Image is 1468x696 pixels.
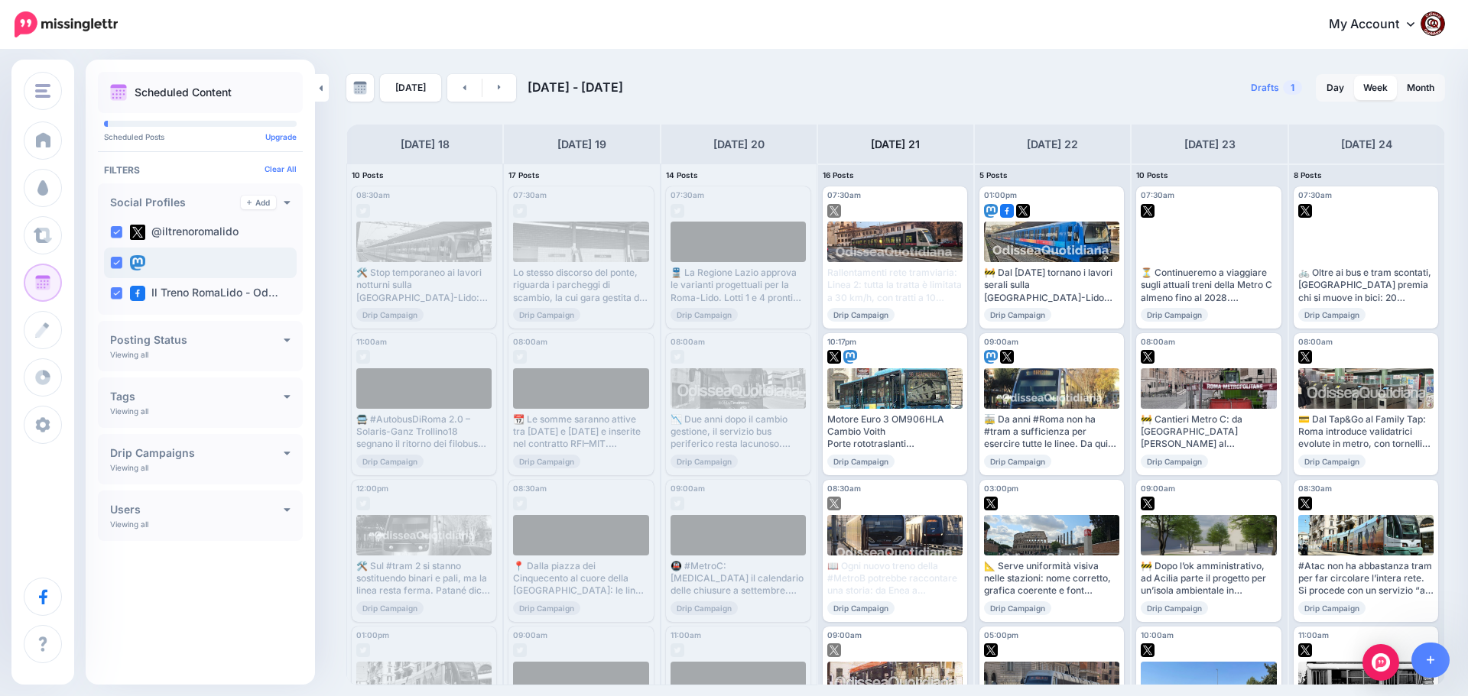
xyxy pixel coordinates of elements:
[671,267,806,304] div: 🚆 La Regione Lazio approva le varianti progettuali per la Roma-Lido. Lotti 1 e 4 pronti per prose...
[671,497,684,510] img: twitter-grey-square.png
[984,630,1018,639] span: 05:00pm
[513,190,547,199] span: 07:30am
[130,255,145,270] img: mastodon-square.png
[513,413,648,451] div: 📆 Le somme saranno attive tra [DATE] e [DATE] e inserite nel contratto RFI–MIT. Finalmente un pas...
[1141,455,1208,468] span: Drip Campaign
[513,630,547,639] span: 09:00am
[843,350,857,364] img: mastodon-square.png
[1242,74,1311,102] a: Drafts1
[513,601,580,615] span: Drip Campaign
[1141,497,1155,510] img: twitter-square.png
[513,350,527,364] img: twitter-grey-square.png
[110,335,284,345] h4: Posting Status
[1298,190,1332,199] span: 07:30am
[871,135,920,154] h4: [DATE] 21
[671,630,701,639] span: 11:00am
[1000,204,1014,218] img: facebook-square.png
[671,601,738,615] span: Drip Campaign
[1251,83,1279,92] span: Drafts
[984,204,998,218] img: mastodon-square.png
[356,204,370,218] img: twitter-grey-square.png
[356,308,424,322] span: Drip Campaign
[827,455,895,468] span: Drip Campaign
[1298,560,1434,597] div: #Atac non ha abbastanza tram per far circolare l’intera rete. Si procede con un servizio “ad albe...
[1141,413,1276,451] div: 🚧 Cantieri Metro C: da [GEOGRAPHIC_DATA][PERSON_NAME] al prolungamento verso Farnesina, Patané il...
[356,601,424,615] span: Drip Campaign
[1016,204,1030,218] img: twitter-square.png
[130,286,145,301] img: facebook-square.png
[528,79,623,95] span: [DATE] - [DATE]
[1141,350,1155,364] img: twitter-square.png
[513,267,648,304] div: Lo stesso discorso del ponte, riguarda i parcheggi di scambio, la cui gara gestita da [PERSON_NAM...
[671,560,806,597] div: 🚇 #MetroC: [MEDICAL_DATA] il calendario delle chiusure a settembre. Settimana 8-14 settembre: ser...
[356,455,424,468] span: Drip Campaign
[110,448,284,458] h4: Drip Campaigns
[353,81,367,95] img: calendar-grey-darker.png
[356,267,492,304] div: 🛠️ Stop temporaneo ai lavori notturni sulla [GEOGRAPHIC_DATA]-Lido: ✅ Treni fino a tardi (23:30) ...
[1298,630,1329,639] span: 11:00am
[1141,190,1174,199] span: 07:30am
[513,337,547,346] span: 08:00am
[671,308,738,322] span: Drip Campaign
[827,204,841,218] img: twitter-square.png
[671,643,684,657] img: twitter-grey-square.png
[984,337,1018,346] span: 09:00am
[1283,80,1302,95] span: 1
[827,337,856,346] span: 10:17pm
[356,350,370,364] img: twitter-grey-square.png
[352,170,384,180] span: 10 Posts
[1362,644,1399,681] div: Open Intercom Messenger
[827,267,963,304] div: Rallentamenti rete tramviaria: Linea 2: tutta la tratta è limitata a 30 km/h, con tratti a 10 km/...
[356,337,387,346] span: 11:00am
[979,170,1008,180] span: 5 Posts
[513,455,580,468] span: Drip Campaign
[130,225,145,240] img: twitter-square.png
[984,497,998,510] img: twitter-square.png
[110,406,148,416] p: Viewing all
[15,11,118,37] img: Missinglettr
[671,190,704,199] span: 07:30am
[671,337,705,346] span: 08:00am
[1398,76,1444,100] a: Month
[1298,455,1366,468] span: Drip Campaign
[130,225,239,240] label: @iltrenoromalido
[1136,170,1168,180] span: 10 Posts
[110,84,127,101] img: calendar.png
[671,350,684,364] img: twitter-grey-square.png
[1298,497,1312,510] img: twitter-square.png
[1141,337,1175,346] span: 08:00am
[110,520,148,529] p: Viewing all
[110,463,148,472] p: Viewing all
[513,643,527,657] img: twitter-grey-square.png
[356,643,370,657] img: twitter-grey-square.png
[1141,267,1276,304] div: ⏳ Continueremo a viaggiare sugli attuali treni della Metro C almeno fino al 2028. Le promesse sul...
[265,164,297,173] a: Clear All
[713,135,765,154] h4: [DATE] 20
[513,560,648,597] div: 📍 Dalla piazza dei Cinquecento al cuore della [GEOGRAPHIC_DATA]: le linee STEFER collegavano peri...
[1298,267,1434,304] div: 🚲 Oltre ai bus e tram scontati, [GEOGRAPHIC_DATA] premia chi si muove in bici: 20 cent/km + premi...
[671,413,806,451] div: 📉 Due anni dopo il cambio gestione, il servizio bus periferico resta lacunoso. Revoca in vista pe...
[356,630,389,639] span: 01:00pm
[984,601,1051,615] span: Drip Campaign
[1298,643,1312,657] img: twitter-square.png
[1141,308,1208,322] span: Drip Campaign
[110,197,241,208] h4: Social Profiles
[1141,204,1155,218] img: twitter-square.png
[241,196,276,209] a: Add
[380,74,441,102] a: [DATE]
[1298,601,1366,615] span: Drip Campaign
[827,484,861,493] span: 08:30am
[513,308,580,322] span: Drip Campaign
[984,308,1051,322] span: Drip Campaign
[827,630,862,639] span: 09:00am
[984,455,1051,468] span: Drip Campaign
[356,413,492,451] div: 🚍 #AutobusDiRoma 2.0 – Solaris-Ganz Trollino18 segnano il ritorno dei filobus nella Capitale dopo...
[135,87,232,98] p: Scheduled Content
[671,455,738,468] span: Drip Campaign
[1141,630,1174,639] span: 10:00am
[1141,484,1175,493] span: 09:00am
[110,504,284,515] h4: Users
[1294,170,1322,180] span: 8 Posts
[356,560,492,597] div: 🛠️ Sul #tram 2 si stanno sostituendo binari e pali, ma la linea resta ferma. Patané dice: "Entro ...
[513,484,547,493] span: 08:30am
